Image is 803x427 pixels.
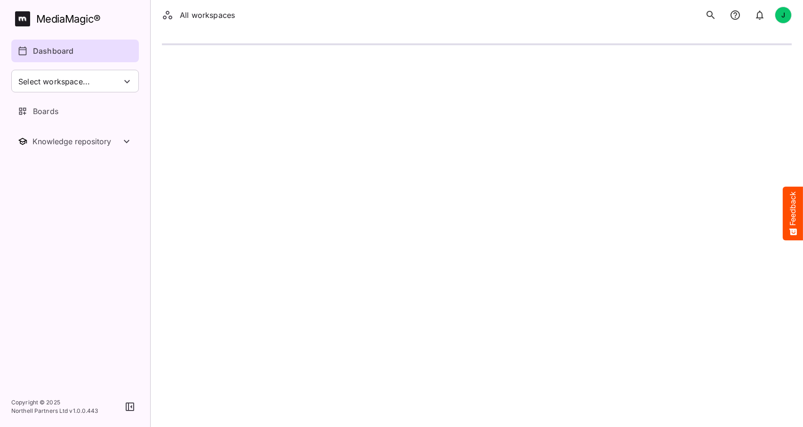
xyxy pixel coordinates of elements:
[33,45,73,57] p: Dashboard
[11,40,139,62] a: Dashboard
[32,137,121,146] div: Knowledge repository
[11,407,98,415] p: Northell Partners Ltd v 1.0.0.443
[11,100,139,123] a: Boards
[775,7,792,24] div: J
[783,187,803,240] button: Feedback
[11,130,139,153] nav: Knowledge repository
[36,11,101,27] div: MediaMagic ®
[750,6,769,25] button: notifications
[726,6,745,25] button: notifications
[11,130,139,153] button: Toggle Knowledge repository
[11,398,98,407] p: Copyright © 2025
[18,76,90,87] span: Select workspace...
[701,6,720,25] button: search
[15,11,139,26] a: MediaMagic®
[33,106,58,117] p: Boards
